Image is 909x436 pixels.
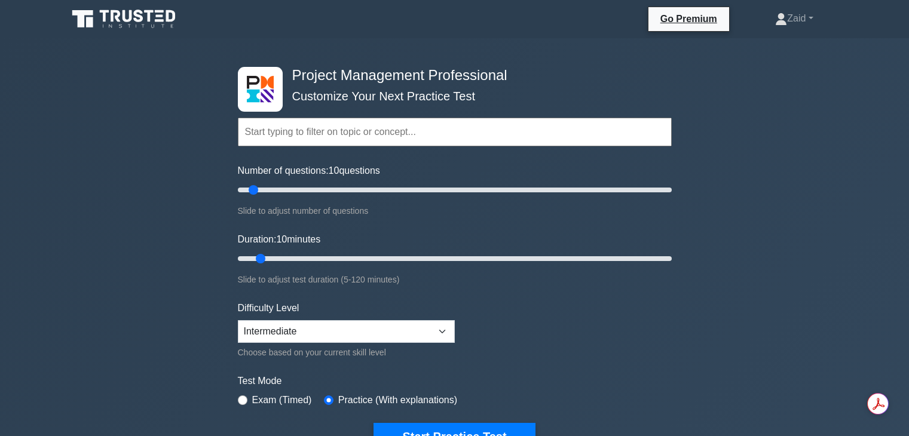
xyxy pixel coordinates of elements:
label: Number of questions: questions [238,164,380,178]
input: Start typing to filter on topic or concept... [238,118,672,146]
div: Choose based on your current skill level [238,345,455,360]
a: Go Premium [653,11,724,26]
div: Slide to adjust test duration (5-120 minutes) [238,272,672,287]
div: Slide to adjust number of questions [238,204,672,218]
label: Difficulty Level [238,301,299,315]
span: 10 [329,165,339,176]
label: Test Mode [238,374,672,388]
h4: Project Management Professional [287,67,613,84]
span: 10 [276,234,287,244]
a: Zaid [746,7,841,30]
label: Duration: minutes [238,232,321,247]
label: Exam (Timed) [252,393,312,407]
label: Practice (With explanations) [338,393,457,407]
